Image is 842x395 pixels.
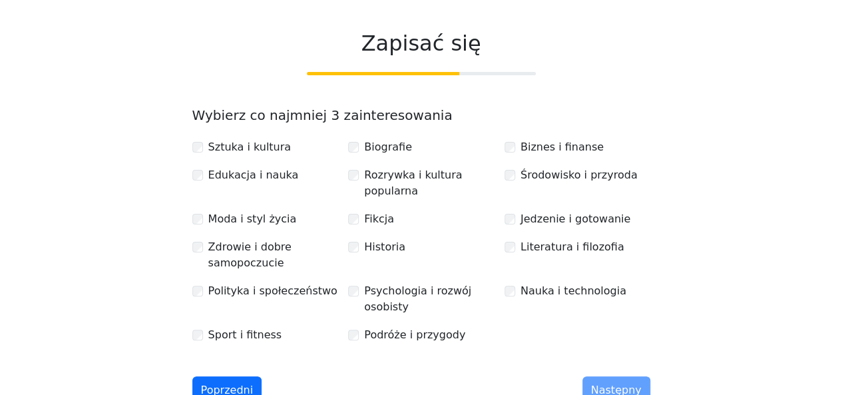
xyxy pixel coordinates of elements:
font: Biznes i finanse [521,141,604,153]
font: Środowisko i przyroda [521,169,638,181]
font: Psychologia i rozwój osobisty [364,284,471,313]
font: Historia [364,240,405,253]
font: Literatura i filozofia [521,240,624,253]
font: Wybierz co najmniej 3 zainteresowania [192,107,453,123]
font: Biografie [364,141,412,153]
font: Polityka i społeczeństwo [208,284,337,297]
font: Jedzenie i gotowanie [521,212,630,225]
font: Zapisać się [361,31,481,56]
font: Podróże i przygody [364,328,465,341]
font: Moda i styl życia [208,212,297,225]
font: Zdrowie i dobre samopoczucie [208,240,292,269]
font: Sztuka i kultura [208,141,292,153]
font: Fikcja [364,212,394,225]
font: Edukacja i nauka [208,169,299,181]
font: Sport i fitness [208,328,282,341]
font: Rozrywka i kultura popularna [364,169,462,197]
font: Nauka i technologia [521,284,626,297]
